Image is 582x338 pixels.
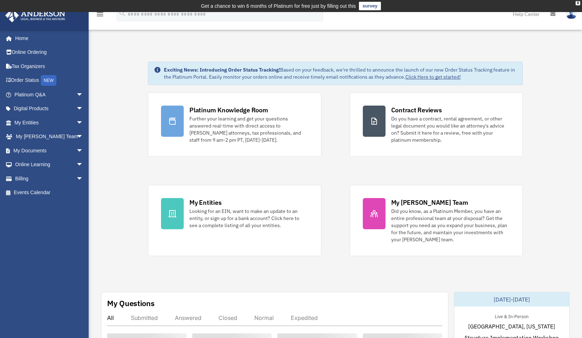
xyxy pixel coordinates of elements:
[5,45,94,60] a: Online Ordering
[76,143,90,158] span: arrow_drop_down
[148,92,321,157] a: Platinum Knowledge Room Further your learning and get your questions answered real-time with dire...
[5,116,94,130] a: My Entitiesarrow_drop_down
[391,208,510,243] div: Did you know, as a Platinum Member, you have an entire professional team at your disposal? Get th...
[566,9,577,19] img: User Pic
[350,92,523,157] a: Contract Reviews Do you have a contract, rental agreement, or other legal document you would like...
[175,314,201,321] div: Answered
[576,1,580,5] div: close
[5,171,94,186] a: Billingarrow_drop_down
[189,208,308,229] div: Looking for an EIN, want to make an update to an entity, or sign up for a bank account? Click her...
[454,292,569,306] div: [DATE]-[DATE]
[254,314,274,321] div: Normal
[5,130,94,144] a: My [PERSON_NAME] Teamarrow_drop_down
[76,130,90,144] span: arrow_drop_down
[189,115,308,143] div: Further your learning and get your questions answered real-time with direct access to [PERSON_NAM...
[391,115,510,143] div: Do you have a contract, rental agreement, or other legal document you would like an attorney's ad...
[96,12,104,18] a: menu
[118,10,126,17] i: search
[148,185,321,256] a: My Entities Looking for an EIN, want to make an update to an entity, or sign up for a bank accoun...
[291,314,318,321] div: Expedited
[164,66,517,80] div: Based on your feedback, we're thrilled to announce the launch of our new Order Status Tracking fe...
[96,10,104,18] i: menu
[5,59,94,73] a: Tax Organizers
[164,67,280,73] strong: Exciting News: Introducing Order Status Tracking!
[76,88,90,102] span: arrow_drop_down
[405,74,461,80] a: Click Here to get started!
[107,298,155,309] div: My Questions
[391,198,468,207] div: My [PERSON_NAME] Team
[5,158,94,172] a: Online Learningarrow_drop_down
[76,158,90,172] span: arrow_drop_down
[5,143,94,158] a: My Documentsarrow_drop_down
[5,186,94,200] a: Events Calendar
[189,198,221,207] div: My Entities
[218,314,237,321] div: Closed
[489,312,534,320] div: Live & In-Person
[76,116,90,130] span: arrow_drop_down
[350,185,523,256] a: My [PERSON_NAME] Team Did you know, as a Platinum Member, you have an entire professional team at...
[5,102,94,116] a: Digital Productsarrow_drop_down
[5,31,90,45] a: Home
[201,2,356,10] div: Get a chance to win 6 months of Platinum for free just by filling out this
[5,88,94,102] a: Platinum Q&Aarrow_drop_down
[359,2,381,10] a: survey
[76,171,90,186] span: arrow_drop_down
[3,9,67,22] img: Anderson Advisors Platinum Portal
[41,75,56,86] div: NEW
[189,106,268,114] div: Platinum Knowledge Room
[131,314,158,321] div: Submitted
[107,314,114,321] div: All
[5,73,94,88] a: Order StatusNEW
[391,106,442,114] div: Contract Reviews
[76,102,90,116] span: arrow_drop_down
[468,322,555,331] span: [GEOGRAPHIC_DATA], [US_STATE]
